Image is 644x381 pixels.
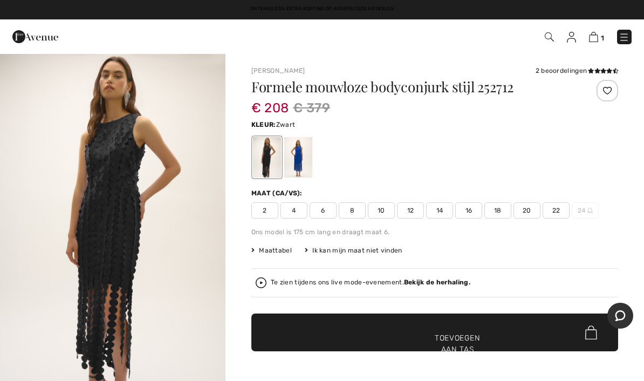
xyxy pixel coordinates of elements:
[350,207,354,214] font: 8
[250,6,394,11] a: Ontvang 20% ​​extra korting op afgeprijsde artikelen
[567,32,576,43] img: Mijn gegevens
[536,67,587,74] font: 2 beoordelingen
[407,207,414,214] font: 12
[251,100,289,115] font: € 208
[256,277,266,288] img: Bekijk de herhaling
[435,332,480,355] font: Toevoegen aan tas
[292,207,296,214] font: 4
[552,207,560,214] font: 22
[251,77,513,96] font: Formele mouwloze bodyconjurk stijl 252712
[494,207,502,214] font: 18
[589,30,604,43] a: 1
[251,228,390,236] font: Ons model is 175 cm lang en draagt ​​maat 6.
[259,247,292,254] font: Maattabel
[251,121,276,128] font: Kleur:
[321,207,325,214] font: 6
[585,325,597,339] img: Bag.svg
[523,207,531,214] font: 20
[312,247,402,254] font: Ik kan mijn maat niet vinden
[276,121,296,128] font: Zwart
[251,189,303,197] font: Maat (CA/VS):
[587,208,593,213] img: ring-m.svg
[12,31,58,41] a: 1ère Avenue
[465,207,472,214] font: 16
[545,32,554,42] img: Zoekopdracht
[404,278,470,286] font: Bekijk de herhaling.
[607,303,633,330] iframe: Opent een widget waarin u kunt chatten met een van onze agenten
[263,207,266,214] font: 2
[293,100,330,115] font: € 379
[284,137,312,178] div: Koninklijke Saffier 163
[251,67,305,74] a: [PERSON_NAME]
[436,207,443,214] font: 14
[619,32,629,43] img: Menu
[578,207,586,214] font: 24
[378,207,385,214] font: 10
[253,137,281,178] div: Zwart
[12,26,58,47] img: 1ère Avenue
[271,278,404,286] font: Te zien tijdens ons live mode-evenement.
[601,34,604,42] font: 1
[589,32,598,42] img: Boodschappentas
